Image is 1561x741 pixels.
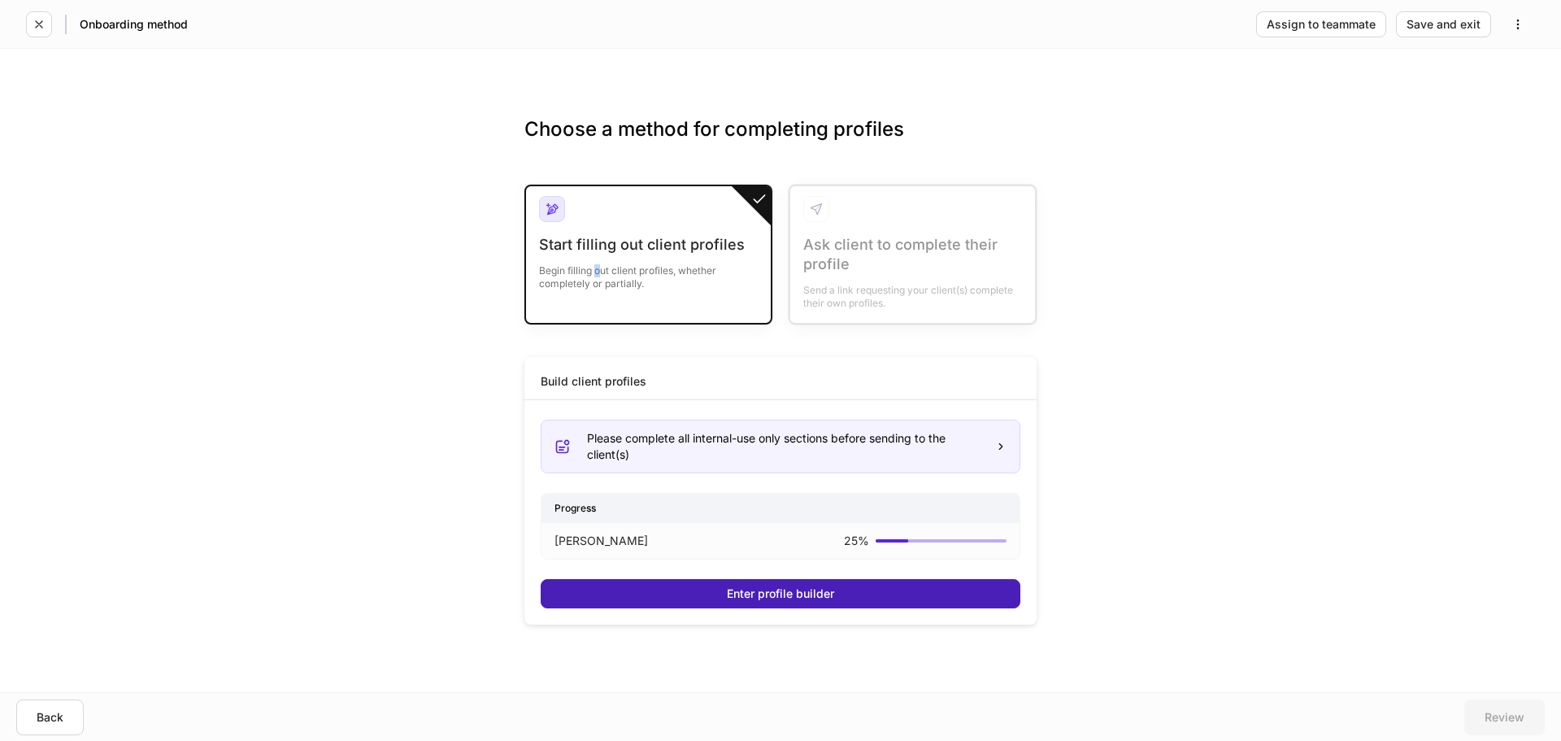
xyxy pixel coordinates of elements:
[37,712,63,723] div: Back
[554,533,648,549] p: [PERSON_NAME]
[524,116,1037,168] h3: Choose a method for completing profiles
[539,235,758,255] div: Start filling out client profiles
[727,588,834,599] div: Enter profile builder
[1267,19,1376,30] div: Assign to teammate
[80,16,188,33] h5: Onboarding method
[16,700,84,735] button: Back
[844,533,869,549] p: 25 %
[539,255,758,290] div: Begin filling out client profiles, whether completely or partially.
[1407,19,1481,30] div: Save and exit
[541,494,1020,522] div: Progress
[541,373,646,390] div: Build client profiles
[541,579,1020,608] button: Enter profile builder
[1256,11,1386,37] button: Assign to teammate
[587,430,982,463] div: Please complete all internal-use only sections before sending to the client(s)
[1396,11,1491,37] button: Save and exit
